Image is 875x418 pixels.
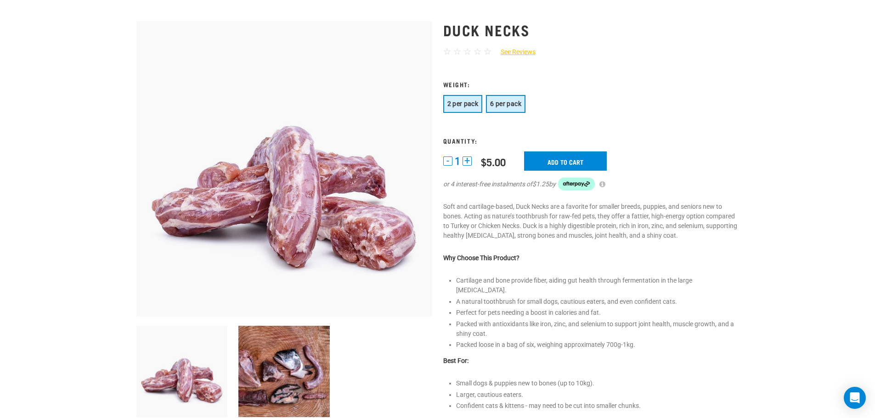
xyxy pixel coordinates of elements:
[474,46,481,57] span: ☆
[484,46,491,57] span: ☆
[456,319,739,339] li: Packed with antioxidants like iron, zinc, and selenium to support joint health, muscle growth, an...
[532,179,549,189] span: $1.25
[443,22,739,38] h1: Duck Necks
[443,46,451,57] span: ☆
[490,100,521,107] span: 6 per pack
[456,308,739,318] li: Perfect for pets needing a boost in calories and fat.
[463,46,471,57] span: ☆
[456,276,739,295] li: Cartilage and bone provide fiber, aiding gut health through fermentation in the large [MEDICAL_DA...
[443,254,519,262] strong: Why Choose This Product?
[558,178,595,190] img: Afterpay
[453,46,461,57] span: ☆
[486,95,525,113] button: 6 per pack
[524,151,607,171] input: Add to cart
[491,47,536,57] a: See Reviews
[443,137,739,144] h3: Quantity:
[456,379,739,388] li: Small dogs & puppies new to bones (up to 10kg).
[456,401,739,411] li: Confident cats & kittens - may need to be cut into smaller chunks.
[443,156,452,166] button: -
[456,390,739,400] li: Larger, cautious eaters.
[456,297,739,307] li: A natural toothbrush for small dogs, cautious eaters, and even confident cats.
[443,95,483,113] button: 2 per pack
[238,326,330,417] img: Assortment of Raw Essentials Ingredients Including, Heart, Chicken Frame, Salmon Head, Duck Neck,...
[481,156,506,167] div: $5.00
[443,81,739,88] h3: Weight:
[455,156,460,166] span: 1
[463,156,472,166] button: +
[136,326,228,417] img: Pile Of Duck Necks For Pets
[447,100,479,107] span: 2 per pack
[443,202,739,240] p: Soft and cartilage-based, Duck Necks are a favorite for smaller breeds, puppies, and seniors new ...
[844,387,866,409] div: Open Intercom Messenger
[136,21,432,317] img: Pile Of Duck Necks For Pets
[443,178,739,190] div: or 4 interest-free instalments of by
[443,357,469,364] strong: Best For:
[456,340,739,350] li: Packed loose in a bag of six, weighing approximately 700g-1kg.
